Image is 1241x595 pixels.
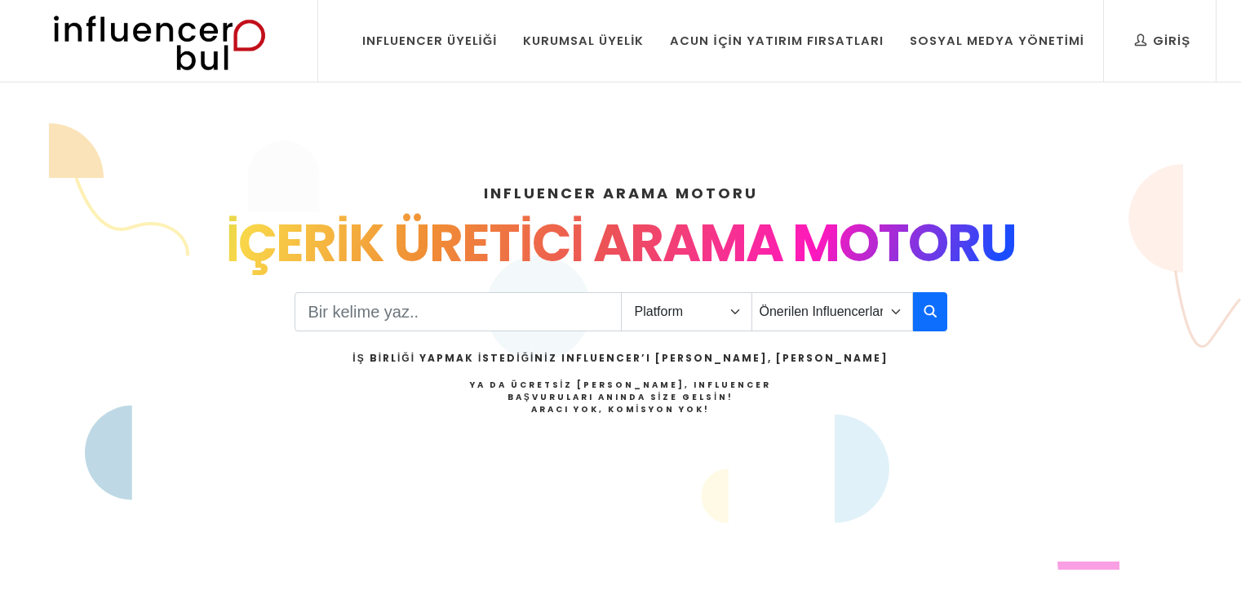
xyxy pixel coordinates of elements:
[295,292,622,331] input: Search
[1135,32,1190,50] div: Giriş
[352,351,888,366] h2: İş Birliği Yapmak İstediğiniz Influencer’ı [PERSON_NAME], [PERSON_NAME]
[352,379,888,415] h4: Ya da Ücretsiz [PERSON_NAME], Influencer Başvuruları Anında Size Gelsin!
[92,204,1150,282] div: İÇERİK ÜRETİCİ ARAMA MOTORU
[531,403,711,415] strong: Aracı Yok, Komisyon Yok!
[670,32,883,50] div: Acun İçin Yatırım Fırsatları
[910,32,1084,50] div: Sosyal Medya Yönetimi
[362,32,498,50] div: Influencer Üyeliği
[523,32,644,50] div: Kurumsal Üyelik
[92,182,1150,204] h4: INFLUENCER ARAMA MOTORU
